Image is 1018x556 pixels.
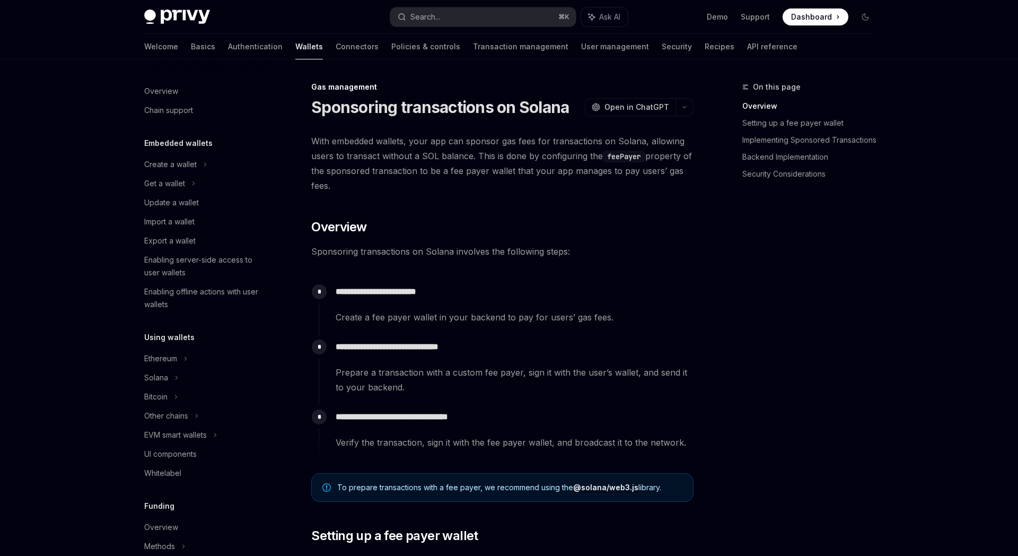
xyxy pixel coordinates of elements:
div: Get a wallet [144,177,185,190]
div: Update a wallet [144,196,199,209]
code: feePayer [603,151,645,162]
a: Security [662,34,692,59]
span: Setting up a fee payer wallet [311,527,478,544]
div: Export a wallet [144,234,196,247]
a: User management [581,34,649,59]
a: Overview [136,518,271,537]
a: Welcome [144,34,178,59]
span: With embedded wallets, your app can sponsor gas fees for transactions on Solana, allowing users t... [311,134,694,193]
a: Whitelabel [136,464,271,483]
a: Transaction management [473,34,568,59]
div: UI components [144,448,197,461]
div: Other chains [144,410,188,422]
div: EVM smart wallets [144,429,207,441]
span: Sponsoring transactions on Solana involves the following steps: [311,244,694,259]
a: Enabling offline actions with user wallets [136,282,271,314]
a: Overview [136,82,271,101]
a: Overview [742,98,882,115]
span: On this page [753,81,801,93]
img: dark logo [144,10,210,24]
a: Security Considerations [742,166,882,183]
a: API reference [747,34,797,59]
span: Ask AI [599,12,620,22]
a: Import a wallet [136,212,271,231]
div: Import a wallet [144,215,195,228]
div: Overview [144,85,178,98]
a: Policies & controls [391,34,460,59]
a: Backend Implementation [742,149,882,166]
span: Open in ChatGPT [604,102,669,112]
div: Create a wallet [144,158,197,171]
button: Open in ChatGPT [585,98,675,116]
span: Prepare a transaction with a custom fee payer, sign it with the user’s wallet, and send it to you... [336,365,693,395]
div: Solana [144,371,168,384]
h1: Sponsoring transactions on Solana [311,98,569,117]
div: Whitelabel [144,467,181,480]
a: Authentication [228,34,283,59]
span: Verify the transaction, sign it with the fee payer wallet, and broadcast it to the network. [336,435,693,450]
div: Enabling offline actions with user wallets [144,285,265,311]
div: Overview [144,521,178,534]
a: Dashboard [783,8,848,25]
button: Toggle dark mode [857,8,874,25]
div: Methods [144,540,175,553]
a: Implementing Sponsored Transactions [742,132,882,149]
a: Basics [191,34,215,59]
span: Dashboard [791,12,832,22]
svg: Note [322,483,331,492]
a: Enabling server-side access to user wallets [136,250,271,282]
a: @solana/web3.js [573,483,638,492]
a: Wallets [295,34,323,59]
a: Chain support [136,101,271,120]
div: Enabling server-side access to user wallets [144,254,265,279]
div: Gas management [311,82,694,92]
a: Recipes [705,34,734,59]
span: To prepare transactions with a fee payer, we recommend using the library. [337,482,682,493]
a: UI components [136,445,271,464]
div: Chain support [144,104,193,117]
div: Ethereum [144,352,177,365]
a: Setting up a fee payer wallet [742,115,882,132]
a: Update a wallet [136,193,271,212]
span: ⌘ K [558,13,569,21]
a: Support [741,12,770,22]
h5: Embedded wallets [144,137,213,150]
a: Connectors [336,34,379,59]
div: Bitcoin [144,390,168,403]
span: Create a fee payer wallet in your backend to pay for users’ gas fees. [336,310,693,325]
h5: Funding [144,500,174,512]
button: Ask AI [581,7,628,27]
span: Overview [311,219,366,236]
h5: Using wallets [144,331,195,344]
div: Search... [410,11,440,23]
a: Demo [707,12,728,22]
a: Export a wallet [136,231,271,250]
button: Search...⌘K [390,7,576,27]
